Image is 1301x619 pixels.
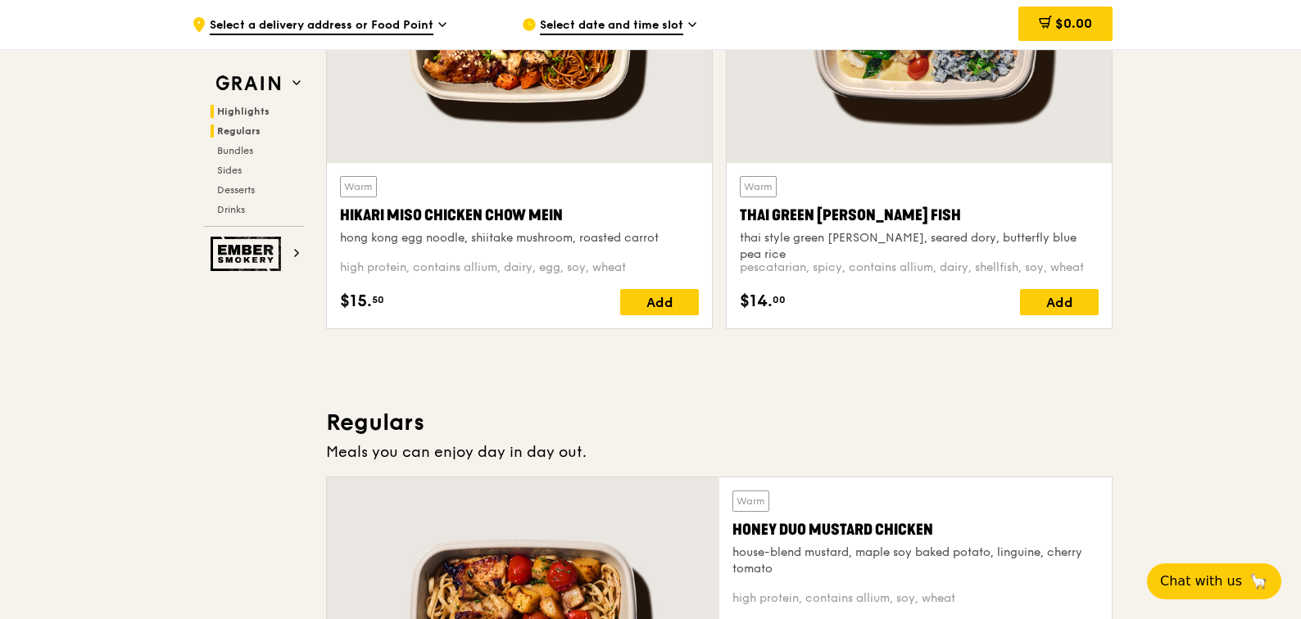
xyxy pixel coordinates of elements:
[1147,563,1281,599] button: Chat with us🦙
[1249,572,1268,591] span: 🦙
[740,204,1099,227] div: Thai Green [PERSON_NAME] Fish
[211,69,286,98] img: Grain web logo
[340,289,372,314] span: $15.
[540,17,683,35] span: Select date and time slot
[740,176,777,197] div: Warm
[326,441,1113,463] div: Meals you can enjoy day in day out.
[620,289,699,315] div: Add
[217,145,253,156] span: Bundles
[740,230,1099,263] div: thai style green [PERSON_NAME], seared dory, butterfly blue pea rice
[773,293,786,306] span: 00
[210,17,433,35] span: Select a delivery address or Food Point
[217,106,270,117] span: Highlights
[217,184,255,196] span: Desserts
[732,518,1099,541] div: Honey Duo Mustard Chicken
[732,590,1099,607] div: high protein, contains allium, soy, wheat
[217,165,242,176] span: Sides
[732,544,1099,577] div: house-blend mustard, maple soy baked potato, linguine, cherry tomato
[211,237,286,271] img: Ember Smokery web logo
[1020,289,1099,315] div: Add
[1055,16,1092,31] span: $0.00
[1160,572,1242,591] span: Chat with us
[740,260,1099,276] div: pescatarian, spicy, contains allium, dairy, shellfish, soy, wheat
[217,204,245,215] span: Drinks
[372,293,384,306] span: 50
[340,230,699,246] div: hong kong egg noodle, shiitake mushroom, roasted carrot
[340,176,377,197] div: Warm
[217,125,261,137] span: Regulars
[740,289,773,314] span: $14.
[326,408,1113,437] h3: Regulars
[340,260,699,276] div: high protein, contains allium, dairy, egg, soy, wheat
[732,490,769,512] div: Warm
[340,204,699,227] div: Hikari Miso Chicken Chow Mein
